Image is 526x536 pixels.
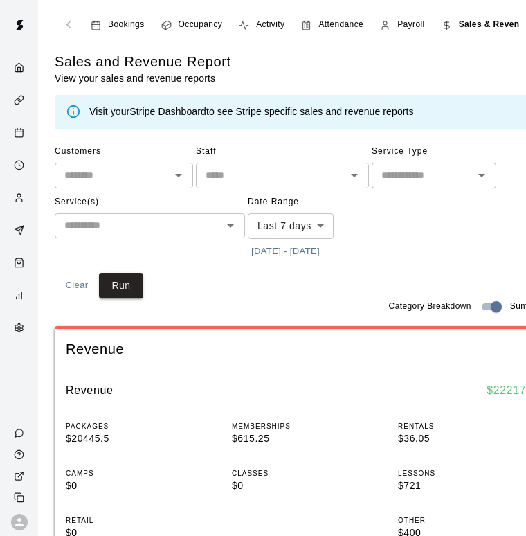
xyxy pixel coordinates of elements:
[55,141,193,163] span: Customers
[248,241,323,262] button: [DATE] - [DATE]
[221,216,240,235] button: Open
[196,141,369,163] span: Staff
[3,465,38,487] a: View public page
[129,106,206,117] a: Stripe Dashboard
[232,431,370,446] p: $615.25
[89,105,414,120] div: Visit your to see Stripe specific sales and revenue reports
[55,71,231,85] p: View your sales and revenue reports
[248,213,334,239] div: Last 7 days
[66,382,114,400] h6: Revenue
[55,53,231,71] h5: Sales and Revenue Report
[3,422,38,444] a: Contact Us
[472,166,491,185] button: Open
[389,300,471,314] span: Category Breakdown
[55,273,99,298] button: Clear
[3,487,38,508] div: Copy public page link
[232,479,370,493] p: $0
[66,421,204,431] p: PACKAGES
[6,11,33,39] img: Swift logo
[66,431,204,446] p: $20445.5
[232,421,370,431] p: MEMBERSHIPS
[82,8,520,42] div: navigation tabs
[256,18,284,32] span: Activity
[318,18,363,32] span: Attendance
[345,166,364,185] button: Open
[66,468,204,479] p: CAMPS
[397,18,424,32] span: Payroll
[99,273,143,298] button: Run
[66,515,204,526] p: RETAIL
[66,479,204,493] p: $0
[169,166,188,185] button: Open
[55,191,245,213] span: Service(s)
[3,444,38,465] a: Visit help center
[108,18,145,32] span: Bookings
[232,468,370,479] p: CLASSES
[372,141,496,163] span: Service Type
[179,18,223,32] span: Occupancy
[248,191,369,213] span: Date Range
